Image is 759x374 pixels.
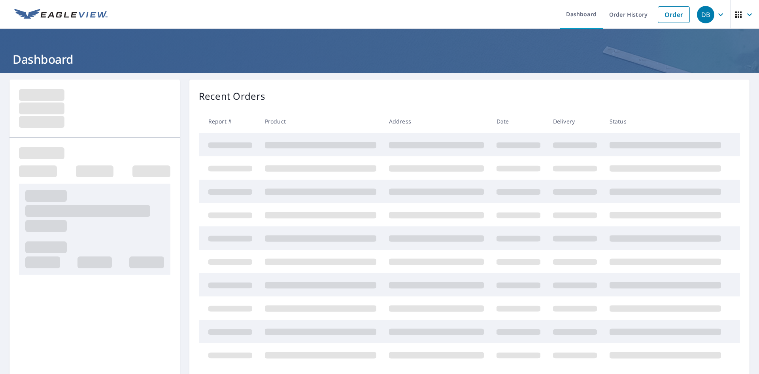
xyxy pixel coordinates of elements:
th: Address [383,110,490,133]
p: Recent Orders [199,89,265,103]
th: Status [603,110,727,133]
th: Date [490,110,547,133]
th: Product [259,110,383,133]
a: Order [658,6,690,23]
h1: Dashboard [9,51,750,67]
img: EV Logo [14,9,108,21]
th: Report # [199,110,259,133]
div: DB [697,6,714,23]
th: Delivery [547,110,603,133]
